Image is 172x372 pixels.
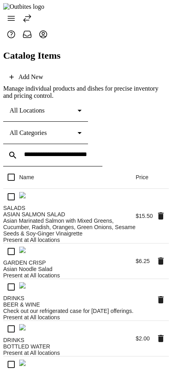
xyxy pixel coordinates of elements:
[3,3,44,10] img: Outbites logo
[3,169,136,185] div: Name
[3,266,136,272] div: Asian Noodle Salad
[3,50,169,61] h2: Catalog Items
[3,295,136,301] div: DRINKS
[3,169,34,185] div: Name
[3,205,136,211] div: SALADS
[19,247,26,253] img: food_placeholder.png
[3,69,50,85] button: Add New
[19,282,26,289] img: food_placeholder.png
[19,192,26,198] img: food_placeholder.png
[19,324,26,330] img: food_placeholder.png
[3,301,136,308] div: BEER & WINE
[3,272,136,279] div: Present at All locations
[3,343,136,350] div: BOTTLED WATER
[136,213,153,219] span: $15.50
[3,308,136,314] div: Check out our refrigerated case for [DATE] offerings.
[136,258,150,264] span: $6.25
[3,259,136,266] div: GARDEN CRISP
[18,73,43,81] div: Add New
[10,107,45,114] span: All Locations
[136,335,150,342] span: $2.00
[136,174,153,180] div: Price
[3,211,136,218] div: ASIAN SALMON SALAD
[3,218,136,237] div: Asian Marinated Salmon with Mixed Greens, Cucumber, Radish, Oranges, Green Onions, Sesame Seeds &...
[3,85,169,99] div: Manage individual products and dishes for precise inventory and pricing control.
[10,129,47,136] span: All Categories
[3,337,136,343] div: DRINKS
[3,314,136,321] div: Present at All locations
[3,350,136,356] div: Present at All locations
[3,237,136,243] div: Present at All locations
[19,360,26,366] img: food_placeholder.png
